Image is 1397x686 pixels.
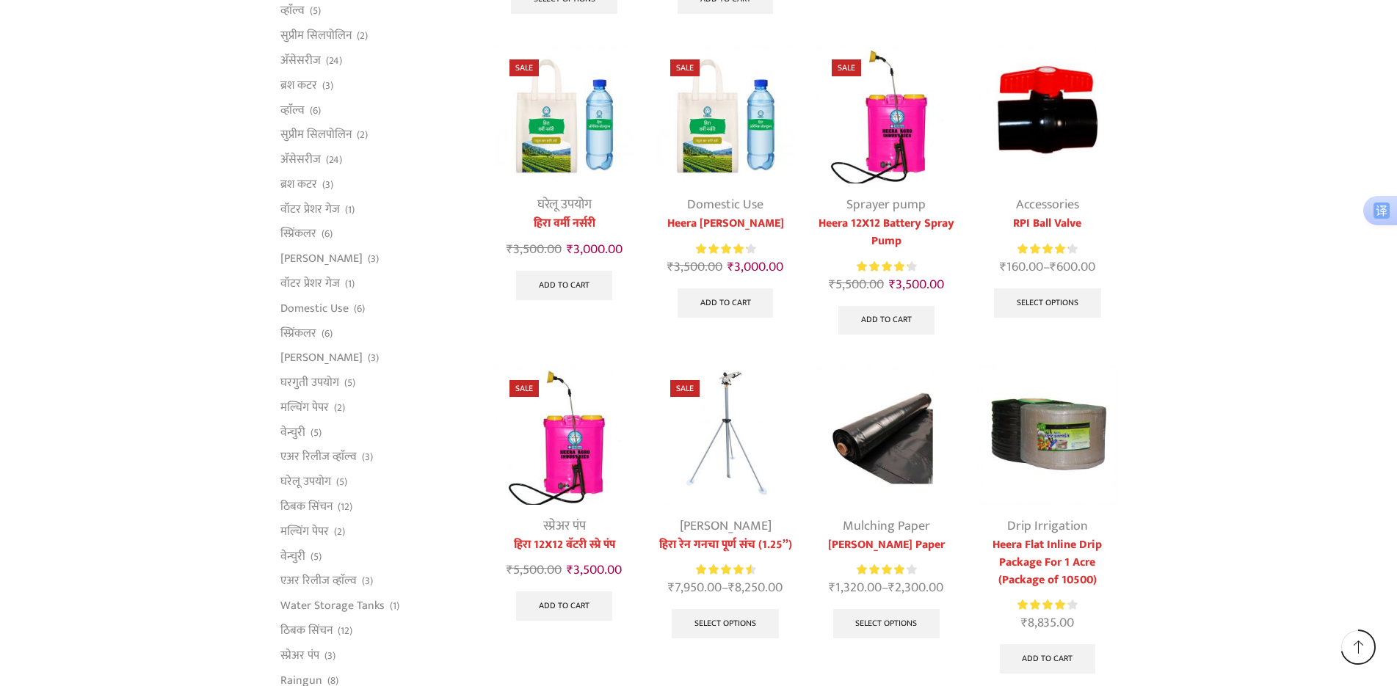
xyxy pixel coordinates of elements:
[336,475,347,489] span: (5)
[338,624,352,638] span: (12)
[280,618,333,643] a: ठिबक सिंचन
[857,259,908,274] span: Rated out of 5
[668,577,675,599] span: ₹
[829,274,835,296] span: ₹
[696,241,755,257] div: Rated 4.33 out of 5
[311,426,322,440] span: (5)
[280,519,329,544] a: मल्चिंग पेपर
[280,495,333,519] a: ठिबक सिंचन
[322,178,333,192] span: (3)
[322,79,333,93] span: (3)
[817,45,956,183] img: Heera 12X12 Battery Spray Pump
[345,277,355,291] span: (1)
[846,194,926,216] a: Sprayer pump
[354,302,365,316] span: (6)
[495,215,634,233] a: हिरा वर्मी नर्सरी
[1050,256,1095,278] bdi: 600.00
[838,306,935,335] a: Add to cart: “Heera 12X12 Battery Spray Pump”
[567,238,623,260] bdi: 3,000.00
[817,365,956,504] img: Heera Mulching Paper
[833,609,940,638] a: Select options for “Heera Mulching Paper”
[310,4,321,18] span: (5)
[696,562,755,577] div: Rated 4.67 out of 5
[509,59,539,76] span: Sale
[280,420,305,445] a: वेन्चुरी
[567,238,573,260] span: ₹
[516,591,612,621] a: Add to cart: “हिरा 12X12 बॅटरी स्प्रे पंप”
[280,73,317,98] a: ब्रश कटर
[817,215,956,250] a: Heera 12X12 Battery Spray Pump
[696,241,747,257] span: Rated out of 5
[390,599,399,613] span: (1)
[728,577,735,599] span: ₹
[280,643,319,668] a: स्प्रेअर पंप
[1050,256,1056,278] span: ₹
[843,515,930,537] a: Mulching Paper
[326,54,342,68] span: (24)
[362,450,373,464] span: (3)
[978,365,1117,504] img: Flat Inline
[678,288,774,318] a: Add to cart: “Heera Vermi Nursery”
[857,562,916,577] div: Rated 4.27 out of 5
[978,215,1117,233] a: RPI Ball Valve
[368,252,379,266] span: (3)
[829,577,882,599] bdi: 1,320.00
[1007,515,1088,537] a: Drip Irrigation
[357,29,368,43] span: (2)
[817,578,956,598] span: –
[888,577,943,599] bdi: 2,300.00
[324,649,335,663] span: (3)
[507,238,513,260] span: ₹
[280,395,329,420] a: मल्चिंग पेपर
[516,271,612,300] a: Add to cart: “हिरा वर्मी नर्सरी”
[670,59,700,76] span: Sale
[310,103,321,118] span: (6)
[322,227,333,241] span: (6)
[727,256,734,278] span: ₹
[280,271,340,296] a: वॉटर प्रेशर गेज
[1017,597,1077,613] div: Rated 4.21 out of 5
[357,128,368,142] span: (2)
[1021,612,1028,634] span: ₹
[857,562,907,577] span: Rated out of 5
[829,577,835,599] span: ₹
[280,98,305,123] a: व्हाॅल्व
[311,550,322,564] span: (5)
[1016,194,1079,216] a: Accessories
[280,321,316,346] a: स्प्रिंकलर
[280,470,331,495] a: घरेलू उपयोग
[280,23,352,48] a: सुप्रीम सिलपोलिन
[656,536,794,554] a: हिरा रेन गनचा पूर्ण संच (1.25”)
[507,238,562,260] bdi: 3,500.00
[567,559,573,581] span: ₹
[495,45,634,183] img: हिरा वर्मी नर्सरी
[667,256,722,278] bdi: 3,500.00
[668,577,722,599] bdi: 7,950.00
[888,577,895,599] span: ₹
[1017,597,1067,613] span: Rated out of 5
[687,194,763,216] a: Domestic Use
[280,296,349,321] a: Domestic Use
[978,45,1117,183] img: Flow Control Valve
[368,351,379,365] span: (3)
[1000,256,1006,278] span: ₹
[280,247,363,271] a: [PERSON_NAME]
[1021,612,1074,634] bdi: 8,835.00
[280,48,321,73] a: अ‍ॅसेसरीज
[1000,644,1096,674] a: Add to cart: “Heera Flat Inline Drip Package For 1 Acre (Package of 10500)”
[978,258,1117,277] span: –
[509,380,539,397] span: Sale
[727,256,783,278] bdi: 3,000.00
[1017,241,1077,257] div: Rated 4.33 out of 5
[728,577,783,599] bdi: 8,250.00
[667,256,674,278] span: ₹
[889,274,896,296] span: ₹
[280,445,357,470] a: एअर रिलीज व्हाॅल्व
[889,274,944,296] bdi: 3,500.00
[567,559,622,581] bdi: 3,500.00
[680,515,772,537] a: [PERSON_NAME]
[322,326,333,341] span: (6)
[495,536,634,554] a: हिरा 12X12 बॅटरी स्प्रे पंप
[672,609,779,638] a: Select options for “हिरा रेन गनचा पूर्ण संच (1.25'')”
[280,147,321,172] a: अ‍ॅसेसरीज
